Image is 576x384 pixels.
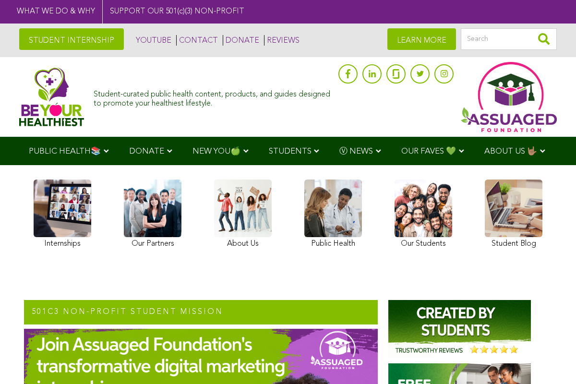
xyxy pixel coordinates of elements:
[129,147,164,156] span: DONATE
[133,35,171,46] a: YOUTUBE
[388,300,531,358] img: Assuaged-Foundation-Student-Internship-Opportunity-Reviews-Mission-GIPHY-2
[269,147,312,156] span: STUDENTS
[14,137,562,165] div: Navigation Menu
[401,147,456,156] span: OUR FAVES 💚
[339,147,373,156] span: Ⓥ NEWS
[264,35,300,46] a: REVIEWS
[393,69,399,79] img: glassdoor
[24,300,378,325] h2: 501c3 NON-PROFIT STUDENT MISSION
[528,338,576,384] iframe: Chat Widget
[192,147,240,156] span: NEW YOU🍏
[484,147,537,156] span: ABOUT US 🤟🏽
[176,35,218,46] a: CONTACT
[94,85,334,108] div: Student-curated public health content, products, and guides designed to promote your healthiest l...
[19,67,84,126] img: Assuaged
[461,62,557,132] img: Assuaged App
[29,147,101,156] span: PUBLIC HEALTH📚
[223,35,259,46] a: DONATE
[461,28,557,50] input: Search
[387,28,456,50] a: LEARN MORE
[19,28,124,50] a: STUDENT INTERNSHIP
